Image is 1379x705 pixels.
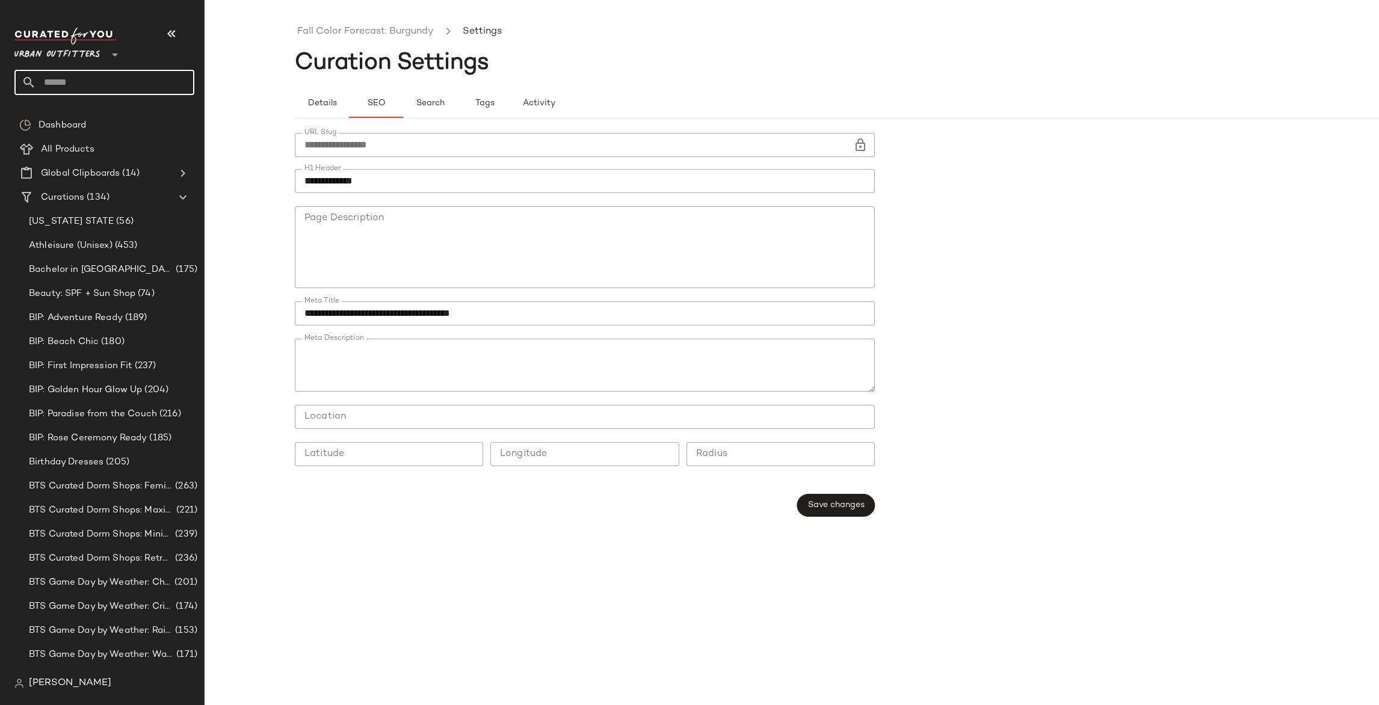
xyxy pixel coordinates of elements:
span: BTS Game Day by Weather: Rain Day Ready [29,624,173,638]
span: (14) [120,167,140,180]
span: (189) [123,311,147,325]
button: Save changes [797,494,875,517]
span: BTS Curated Dorm Shops: Feminine [29,479,173,493]
span: All Products [41,143,94,156]
span: Search [416,99,445,108]
img: svg%3e [14,679,24,688]
span: BIP: Rose Ceremony Ready [29,431,147,445]
span: SEO [366,99,385,108]
span: (180) [99,335,125,349]
span: BTS Curated Dorm Shops: Minimalist [29,528,173,541]
span: (174) [173,600,197,614]
span: (221) [174,503,197,517]
span: (263) [173,479,197,493]
span: Birthday Dresses [29,455,103,469]
span: (56) [114,215,134,229]
span: BTS Game Day by Weather: Warm & Sunny [29,648,174,662]
span: (201) [172,576,197,590]
span: (239) [173,528,197,541]
span: (134) [84,191,110,205]
img: cfy_white_logo.C9jOOHJF.svg [14,28,117,45]
span: BIP: Beach Chic [29,335,99,349]
span: BTS Game Day by Weather: Chilly Kickoff [29,576,172,590]
span: Bachelor in [GEOGRAPHIC_DATA]: LP [29,263,173,277]
span: BIP: First Impression Fit [29,359,132,373]
li: Settings [460,24,504,40]
span: Activity [522,99,555,108]
span: (205) [103,455,129,469]
span: Beauty: SPF + Sun Shop [29,287,135,301]
span: Dashboard [39,119,86,132]
span: (74) [135,287,155,301]
span: (216) [157,407,181,421]
span: (153) [173,624,197,638]
span: BIP: Paradise from the Couch [29,407,157,421]
span: BTS Curated Dorm Shops: Retro+ Boho [29,552,173,565]
span: (453) [113,239,138,253]
span: (237) [132,359,156,373]
span: BIP: Adventure Ready [29,311,123,325]
img: svg%3e [19,119,31,131]
span: (175) [173,263,197,277]
span: BTS Game Day by Weather: Crisp & Cozy [29,600,173,614]
span: (185) [147,431,171,445]
span: Curations [41,191,84,205]
span: Save changes [807,500,865,510]
span: Details [307,99,336,108]
span: BTS Curated Dorm Shops: Maximalist [29,503,174,517]
a: Fall Color Forecast: Burgundy [297,24,434,40]
span: BIP: Golden Hour Glow Up [29,383,142,397]
span: Tags [474,99,494,108]
span: Curation Settings [295,51,489,75]
span: Athleisure (Unisex) [29,239,113,253]
span: Global Clipboards [41,167,120,180]
span: (236) [173,552,197,565]
span: (204) [142,383,168,397]
span: Urban Outfitters [14,41,100,63]
span: [US_STATE] STATE [29,215,114,229]
span: [PERSON_NAME] [29,676,111,691]
span: (171) [174,648,197,662]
